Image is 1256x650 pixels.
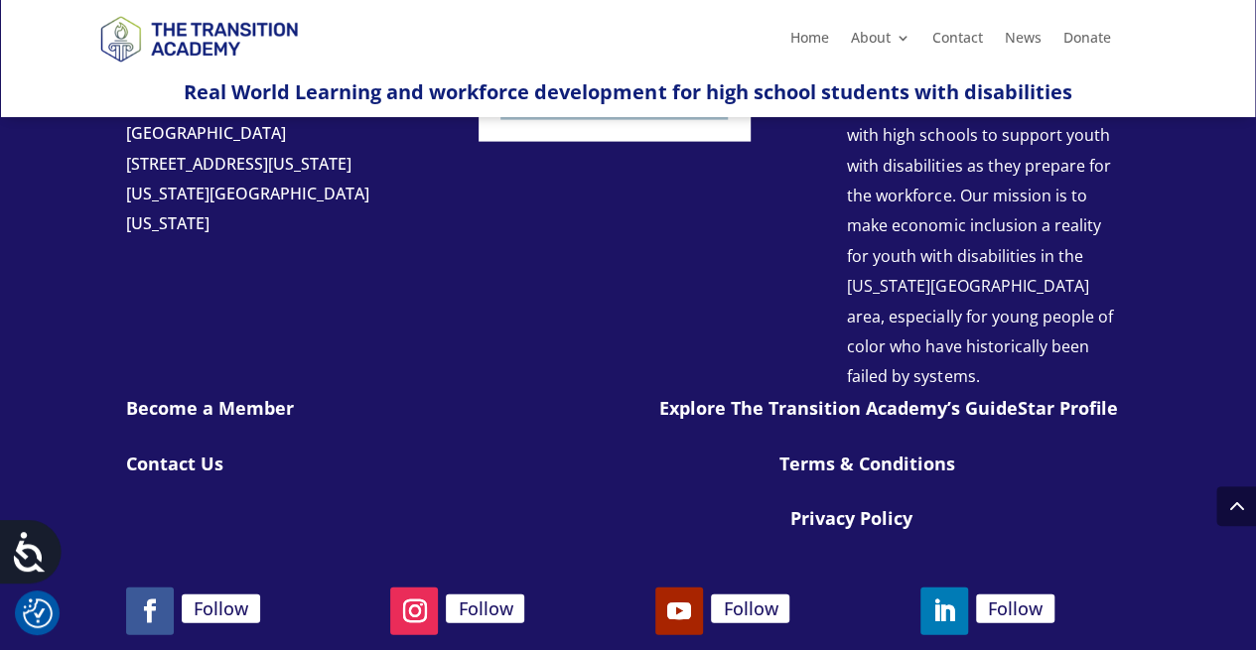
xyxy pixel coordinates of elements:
[850,31,909,53] a: About
[126,396,294,420] a: Become a Member
[711,594,789,623] a: Follow
[1062,31,1110,53] a: Donate
[23,598,53,628] img: Revisit consent button
[126,452,223,475] a: Contact Us
[126,118,424,255] p: [GEOGRAPHIC_DATA] [US_STATE][GEOGRAPHIC_DATA][US_STATE]
[778,452,954,475] a: Terms & Conditions
[658,396,1117,420] a: Explore The Transition Academy’s GuideStar Profile
[184,78,1071,105] span: Real World Learning and workforce development for high school students with disabilities
[976,594,1054,623] a: Follow
[91,59,306,77] a: Logo-Noticias
[390,587,438,635] a: Follow on Instagram
[126,153,351,175] span: [STREET_ADDRESS][US_STATE]
[182,594,260,623] a: Follow
[446,594,524,623] a: Follow
[91,3,306,73] img: TTA Brand_TTA Primary Logo_Horizontal_Light BG
[126,587,174,635] a: Follow on Facebook
[789,506,911,530] a: Privacy Policy
[479,127,751,146] a: Logo-Noticias
[931,31,982,53] a: Contact
[23,598,53,628] button: Cookie Settings
[789,31,828,53] a: Home
[1004,31,1041,53] a: News
[920,587,968,635] a: Follow on LinkedIn
[655,587,703,635] a: Follow on Youtube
